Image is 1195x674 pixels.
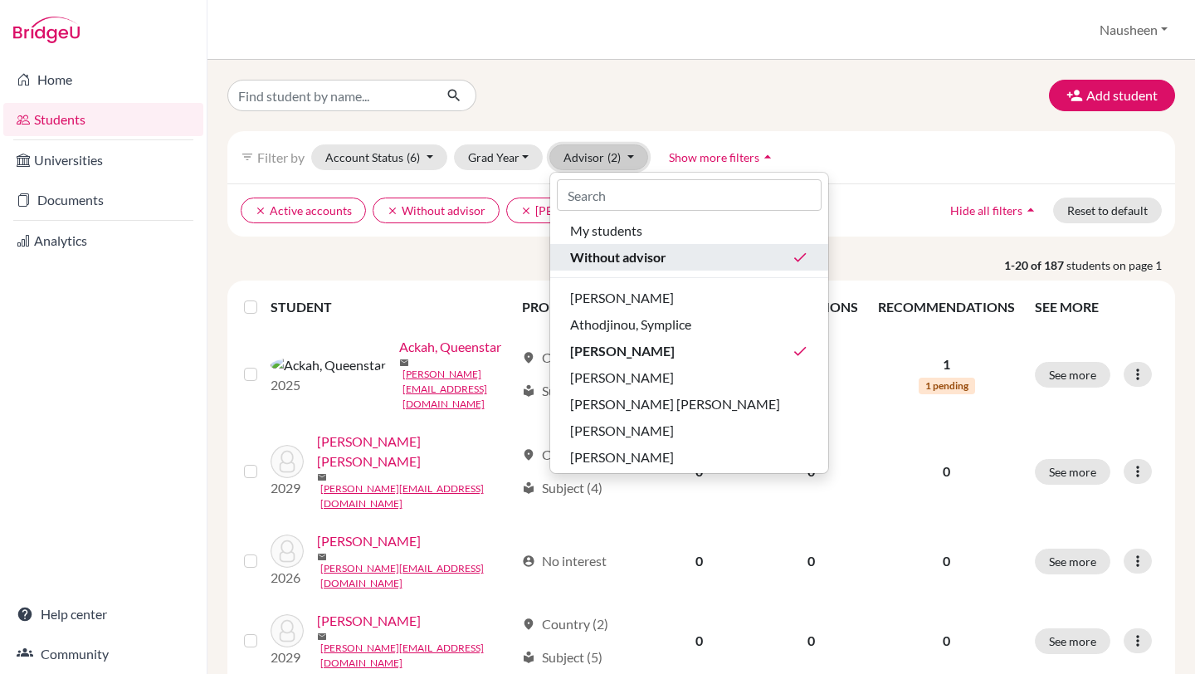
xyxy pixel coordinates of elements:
img: Ackah, Queenstar [271,355,386,375]
div: Country (2) [522,445,608,465]
a: [PERSON_NAME][EMAIL_ADDRESS][DOMAIN_NAME] [320,481,515,511]
span: location_on [522,448,535,462]
div: Country (2) [522,614,608,634]
input: Find student by name... [227,80,433,111]
div: Advisor(2) [549,172,829,474]
i: clear [387,205,398,217]
a: Ackah, Queenstar [399,337,501,357]
a: [PERSON_NAME] [317,531,421,551]
a: [PERSON_NAME] [317,611,421,631]
img: Adetola, Samuel Leslie Adelani Malik [271,445,304,478]
span: [PERSON_NAME] [570,288,674,308]
button: Nausheen [1092,14,1175,46]
p: 2025 [271,375,386,395]
th: SEE MORE [1025,287,1168,327]
span: [PERSON_NAME] [570,341,675,361]
div: Subject (2) [522,381,602,401]
span: local_library [522,384,535,398]
div: Country (4) [522,348,608,368]
button: Account Status(6) [311,144,447,170]
div: No interest [522,551,607,571]
span: location_on [522,351,535,364]
p: 2026 [271,568,304,588]
span: mail [317,632,327,642]
button: See more [1035,549,1110,574]
button: Add student [1049,80,1175,111]
span: local_library [522,481,535,495]
span: mail [399,358,409,368]
p: 2029 [271,647,304,667]
th: STUDENT [271,287,513,327]
img: Adwan-Kamara, Amira [271,614,304,647]
button: See more [1035,362,1110,388]
button: [PERSON_NAME]done [550,338,828,364]
button: Without advisordone [550,244,828,271]
input: Search [557,179,822,211]
strong: 1-20 of 187 [1004,256,1066,274]
a: Students [3,103,203,136]
span: Filter by [257,149,305,165]
p: 1 [878,354,1015,374]
button: [PERSON_NAME] [550,444,828,471]
span: My students [570,221,642,241]
button: Advisor(2) [549,144,648,170]
span: mail [317,552,327,562]
img: Adetona, Jasmine Oyinkansola [271,535,304,568]
td: 0 [645,521,754,601]
span: location_on [522,618,535,631]
span: local_library [522,651,535,664]
div: Subject (5) [522,647,602,667]
p: 0 [878,551,1015,571]
span: account_circle [522,554,535,568]
span: Athodjinou, Symplice [570,315,691,335]
button: [PERSON_NAME] [550,285,828,311]
a: [PERSON_NAME][EMAIL_ADDRESS][DOMAIN_NAME] [320,561,515,591]
i: done [792,249,808,266]
span: (2) [607,150,621,164]
button: Reset to default [1053,198,1162,223]
button: Athodjinou, Symplice [550,311,828,338]
button: clearActive accounts [241,198,366,223]
div: Subject (4) [522,478,602,498]
span: [PERSON_NAME] [PERSON_NAME] [570,394,780,414]
span: Hide all filters [950,203,1022,217]
a: [PERSON_NAME] [PERSON_NAME] [317,432,515,471]
p: 2029 [271,478,304,498]
a: Analytics [3,224,203,257]
p: 0 [878,631,1015,651]
span: 1 pending [919,378,975,394]
a: Documents [3,183,203,217]
td: 0 [754,521,868,601]
i: arrow_drop_up [1022,202,1039,218]
a: Home [3,63,203,96]
span: Without advisor [570,247,666,267]
span: [PERSON_NAME] [570,447,674,467]
i: filter_list [241,150,254,164]
button: clear[PERSON_NAME] [506,198,641,223]
span: [PERSON_NAME] [570,368,674,388]
img: Bridge-U [13,17,80,43]
th: PROFILE [512,287,645,327]
p: 0 [878,462,1015,481]
i: arrow_drop_up [759,149,776,165]
button: Show more filtersarrow_drop_up [655,144,790,170]
a: Help center [3,598,203,631]
i: done [792,343,808,359]
th: RECOMMENDATIONS [868,287,1025,327]
button: See more [1035,459,1110,485]
button: clearWithout advisor [373,198,500,223]
i: clear [255,205,266,217]
span: [PERSON_NAME] [570,421,674,441]
button: Hide all filtersarrow_drop_up [936,198,1053,223]
a: Universities [3,144,203,177]
span: mail [317,472,327,482]
span: students on page 1 [1066,256,1175,274]
button: Grad Year [454,144,544,170]
i: clear [520,205,532,217]
a: [PERSON_NAME][EMAIL_ADDRESS][DOMAIN_NAME] [402,367,515,412]
span: Show more filters [669,150,759,164]
a: [PERSON_NAME][EMAIL_ADDRESS][DOMAIN_NAME] [320,641,515,671]
button: [PERSON_NAME] [550,364,828,391]
button: See more [1035,628,1110,654]
button: [PERSON_NAME] [PERSON_NAME] [550,391,828,418]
